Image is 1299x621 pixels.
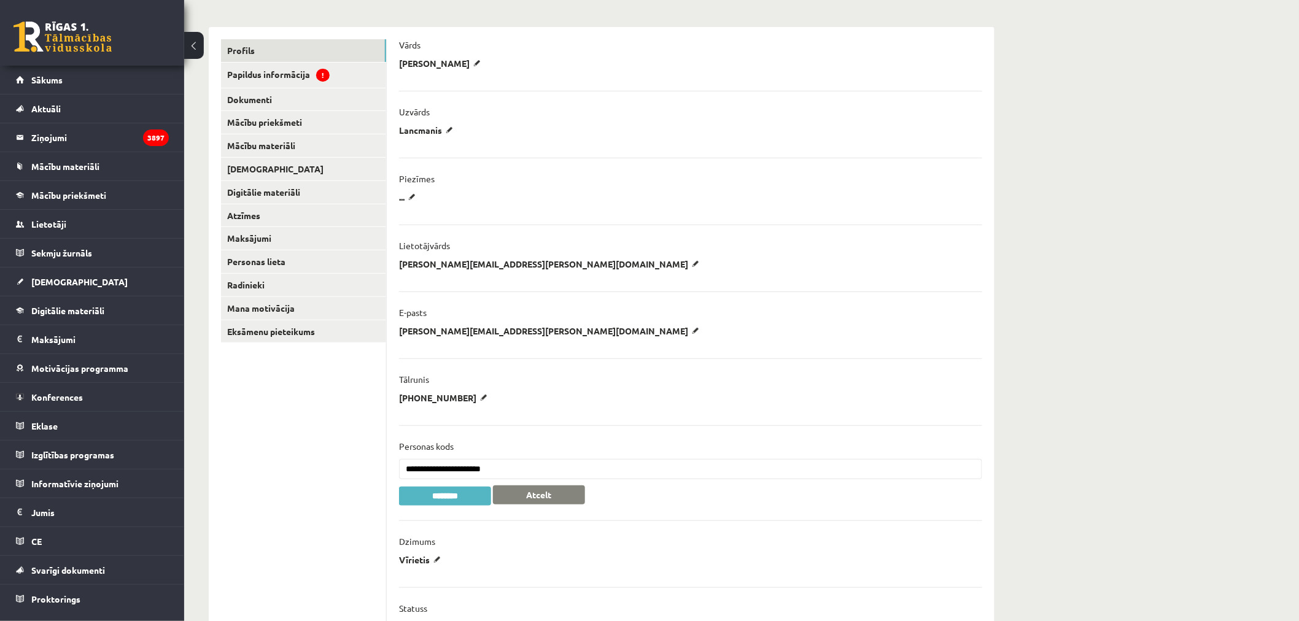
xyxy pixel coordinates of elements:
[16,498,169,526] a: Jumis
[221,63,386,88] a: Papildus informācija!
[221,274,386,296] a: Radinieki
[31,190,106,201] span: Mācību priekšmeti
[31,420,58,431] span: Eklase
[399,374,429,385] p: Tālrunis
[16,296,169,325] a: Digitālie materiāli
[31,161,99,172] span: Mācību materiāli
[31,363,128,374] span: Motivācijas programma
[221,320,386,343] a: Eksāmenu pieteikums
[31,507,55,518] span: Jumis
[31,74,63,85] span: Sākums
[31,565,105,576] span: Svarīgi dokumenti
[16,94,169,123] a: Aktuāli
[16,383,169,411] a: Konferences
[31,218,66,229] span: Lietotāji
[16,585,169,613] a: Proktorings
[399,173,435,184] p: Piezīmes
[221,39,386,62] a: Profils
[399,392,492,403] p: [PHONE_NUMBER]
[221,88,386,111] a: Dokumenti
[31,325,169,353] legend: Maksājumi
[399,58,485,69] p: [PERSON_NAME]
[16,239,169,267] a: Sekmju žurnāls
[399,536,435,547] p: Dzimums
[221,297,386,320] a: Mana motivācija
[399,554,445,565] p: Vīrietis
[16,123,169,152] a: Ziņojumi3897
[31,449,114,460] span: Izglītības programas
[31,123,169,152] legend: Ziņojumi
[16,268,169,296] a: [DEMOGRAPHIC_DATA]
[316,69,330,82] span: !
[399,39,421,50] p: Vārds
[31,247,92,258] span: Sekmju žurnāls
[31,593,80,604] span: Proktorings
[31,305,104,316] span: Digitālie materiāli
[16,210,169,238] a: Lietotāji
[399,106,430,117] p: Uzvārds
[399,441,454,452] p: Personas kods
[31,478,118,489] span: Informatīvie ziņojumi
[14,21,112,52] a: Rīgas 1. Tālmācības vidusskola
[221,204,386,227] a: Atzīmes
[399,307,427,318] p: E-pasts
[143,129,169,146] i: 3897
[16,527,169,555] a: CE
[31,391,83,403] span: Konferences
[16,325,169,353] a: Maksājumi
[221,227,386,250] a: Maksājumi
[221,250,386,273] a: Personas lieta
[31,103,61,114] span: Aktuāli
[31,536,42,547] span: CE
[16,66,169,94] a: Sākums
[399,240,450,251] p: Lietotājvārds
[16,412,169,440] a: Eklase
[16,469,169,498] a: Informatīvie ziņojumi
[221,134,386,157] a: Mācību materiāli
[16,152,169,180] a: Mācību materiāli
[16,181,169,209] a: Mācību priekšmeti
[493,485,585,504] button: Atcelt
[221,181,386,204] a: Digitālie materiāli
[399,603,427,614] p: Statuss
[16,354,169,382] a: Motivācijas programma
[399,191,420,202] p: ...
[16,556,169,584] a: Svarīgi dokumenti
[399,258,704,269] p: [PERSON_NAME][EMAIL_ADDRESS][PERSON_NAME][DOMAIN_NAME]
[399,325,704,336] p: [PERSON_NAME][EMAIL_ADDRESS][PERSON_NAME][DOMAIN_NAME]
[31,276,128,287] span: [DEMOGRAPHIC_DATA]
[221,111,386,134] a: Mācību priekšmeti
[399,125,457,136] p: Lancmanis
[16,441,169,469] a: Izglītības programas
[221,158,386,180] a: [DEMOGRAPHIC_DATA]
